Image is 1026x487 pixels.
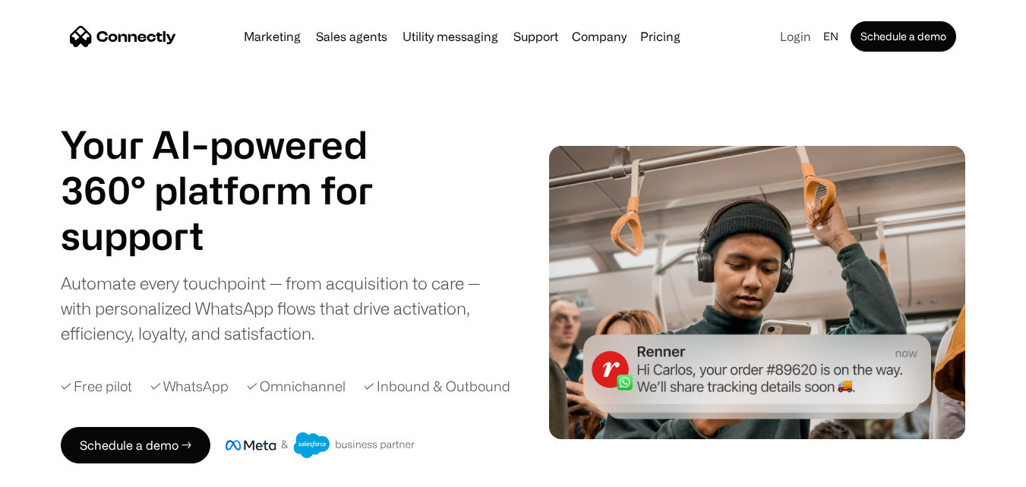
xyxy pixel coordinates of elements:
aside: Language selected: English [15,459,91,482]
img: Meta and Salesforce business partner badge. [226,432,415,458]
a: Schedule a demo → [61,427,210,463]
a: Sales agents [310,30,393,43]
div: Automate every touchpoint — from acquisition to care — with personalized WhatsApp flows that driv... [61,270,507,346]
a: Login [774,26,817,47]
a: Pricing [634,30,687,43]
div: ✓ WhatsApp [150,376,229,397]
a: home [70,25,176,48]
div: Company [567,26,631,47]
a: Marketing [238,30,307,43]
div: ✓ Inbound & Outbound [364,376,510,397]
div: carousel [61,213,410,258]
a: Schedule a demo [851,21,956,52]
a: Support [507,30,564,43]
div: en [823,26,838,47]
ul: Language list [30,460,91,482]
div: ✓ Omnichannel [247,376,346,397]
div: 2 of 4 [61,213,410,258]
h1: support [61,213,410,258]
h1: Your AI-powered 360° platform for [61,122,410,213]
div: ✓ Free pilot [61,376,132,397]
div: Company [572,26,627,47]
a: Utility messaging [396,30,504,43]
div: en [817,26,848,47]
